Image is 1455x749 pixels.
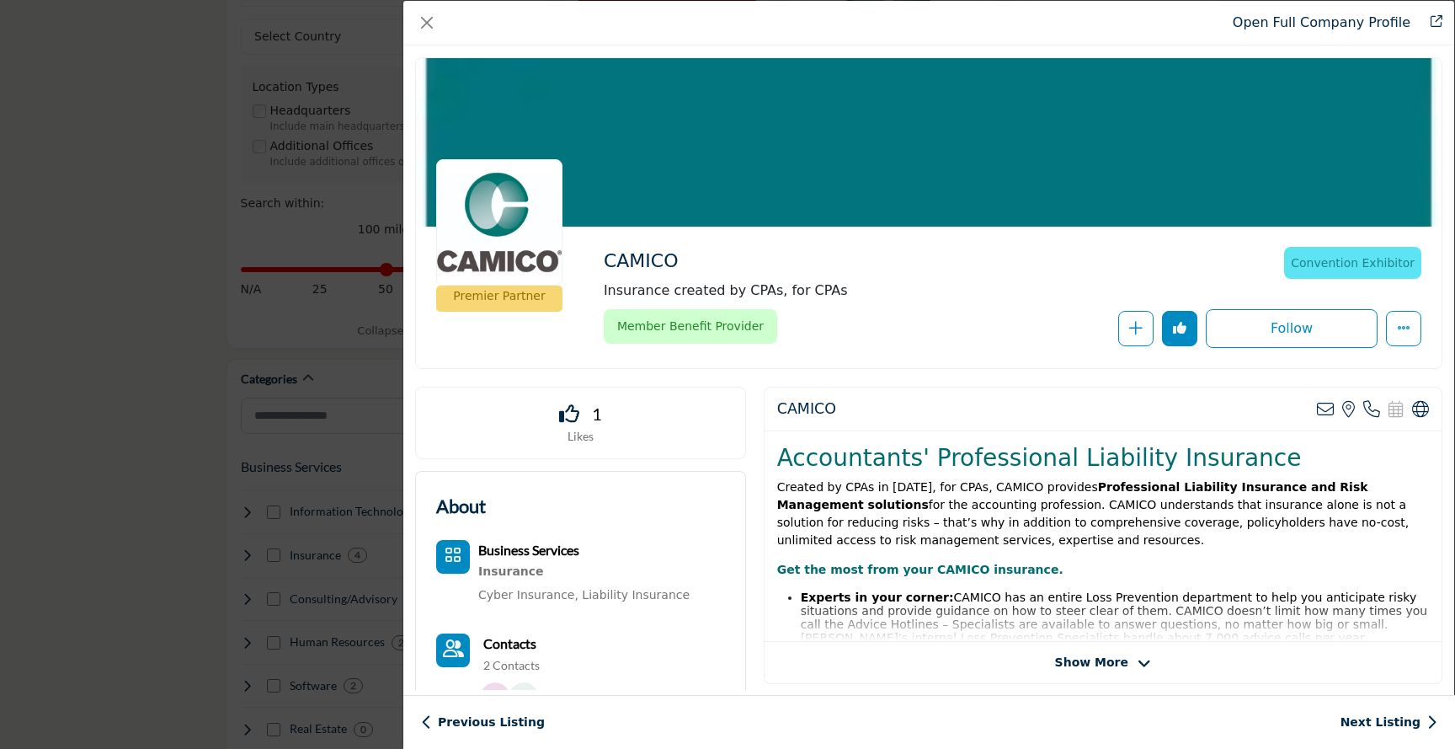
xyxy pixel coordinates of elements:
a: Redirect to camico [1233,14,1410,30]
a: Cyber Insurance, [478,588,578,602]
span: CAMICO has an entire Loss Prevention department to help you anticipate risky situations and provi... [801,591,1428,645]
button: More Options [1386,311,1421,346]
span: Accountants' Professional Liability Insurance [777,444,1302,472]
b: Contacts [483,635,536,651]
img: camico logo [436,159,562,286]
span: Show More [1055,654,1128,671]
a: Redirect to camico [1419,13,1442,33]
strong: Experts in your corner: [801,591,954,604]
div: Professional liability, healthcare, life insurance, risk management [478,560,690,583]
b: Business Services [478,542,579,558]
a: Liability Insurance [582,588,690,602]
h2: CAMICO [777,400,836,418]
strong: Get the most from your CAMICO insurance. [777,563,1063,576]
button: Redirect to login [1206,309,1378,348]
strong: Professional Liability Insurance and Risk Management solutions [777,480,1368,511]
p: Likes [437,428,724,445]
img: Michelle L. [480,682,510,713]
a: Business Services [478,544,579,558]
button: Contact-Employee Icon [436,634,470,667]
img: Rachel P. [509,682,539,713]
a: 2 Contacts [483,657,540,674]
h2: About [436,492,486,520]
span: 1 [592,401,602,426]
span: Created by CPAs in [DATE], for CPAs, CAMICO provides for the accounting profession. CAMICO unders... [777,480,1410,547]
p: Premier Partner [453,287,545,305]
a: Previous Listing [421,714,545,731]
a: Contacts [483,634,536,654]
a: Insurance [478,560,690,583]
button: Redirect to login page [1118,311,1154,346]
a: Link of redirect to contact page [436,634,470,667]
span: Insurance created by CPAs, for CPAs [604,281,1143,301]
button: Close [415,11,439,35]
span: Member Benefit Provider [610,313,770,340]
button: Redirect to login page [1162,311,1197,346]
p: Convention Exhibitor [1291,251,1415,275]
button: Category Icon [436,540,470,574]
a: Next Listing [1340,714,1437,731]
h2: CAMICO [604,250,1067,272]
